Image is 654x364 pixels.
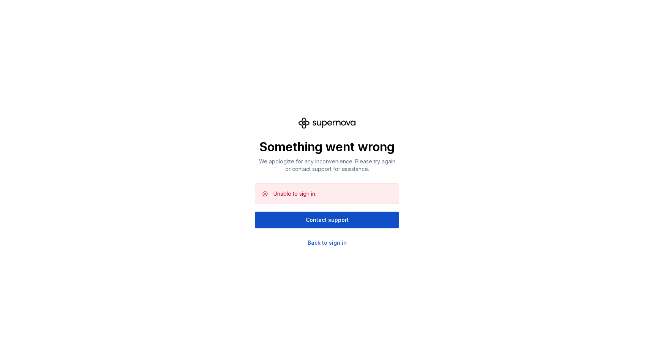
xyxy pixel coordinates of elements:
span: Contact support [306,216,349,224]
p: We apologize for any inconvenience. Please try again or contact support for assistance. [255,158,399,173]
p: Something went wrong [255,139,399,155]
div: Unable to sign in. [273,190,316,198]
button: Contact support [255,212,399,228]
a: Back to sign in [308,239,347,247]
